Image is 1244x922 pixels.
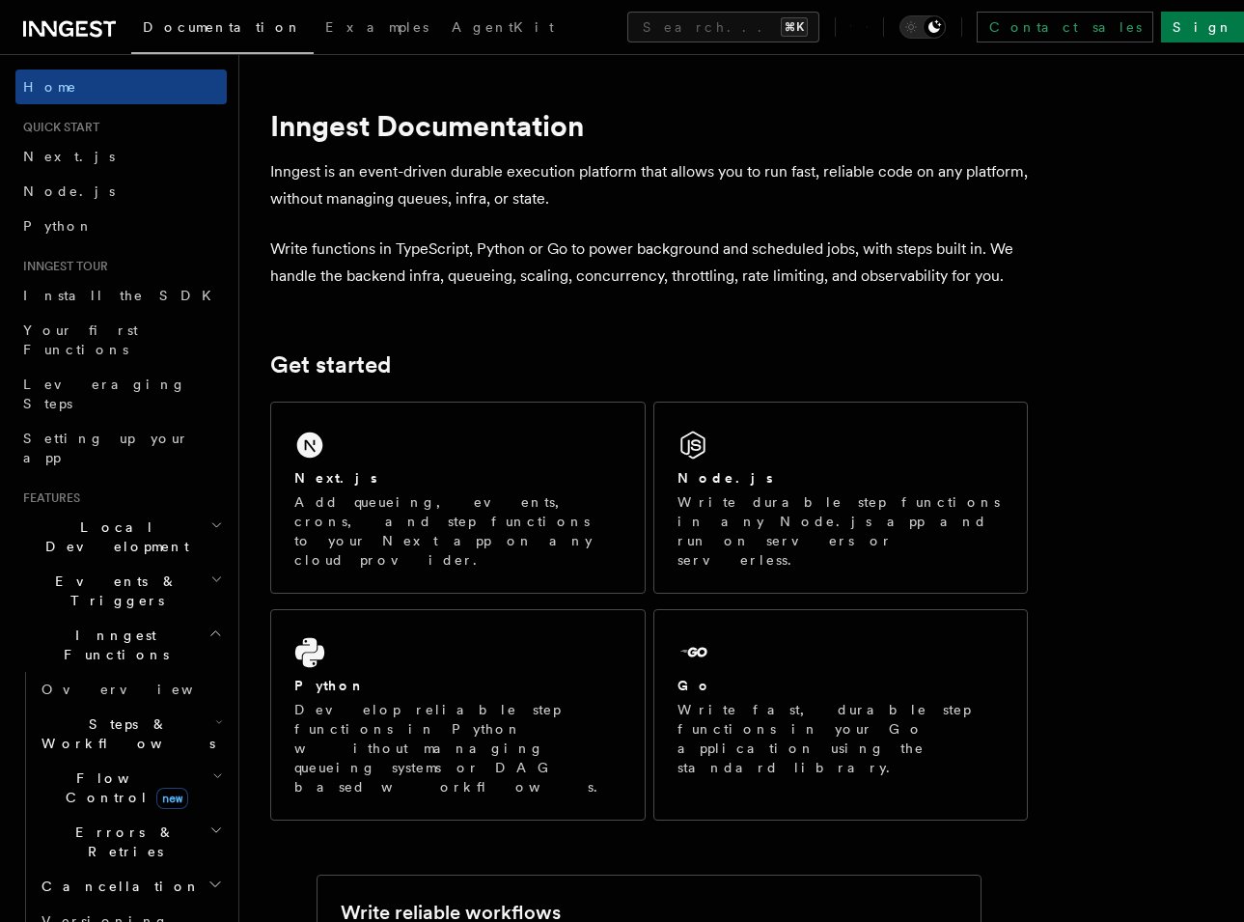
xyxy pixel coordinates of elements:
[23,431,189,465] span: Setting up your app
[34,761,227,815] button: Flow Controlnew
[270,402,646,594] a: Next.jsAdd queueing, events, crons, and step functions to your Next app on any cloud provider.
[34,707,227,761] button: Steps & Workflows
[34,877,201,896] span: Cancellation
[325,19,428,35] span: Examples
[452,19,554,35] span: AgentKit
[15,564,227,618] button: Events & Triggers
[15,139,227,174] a: Next.js
[677,676,712,695] h2: Go
[34,768,212,807] span: Flow Control
[15,120,99,135] span: Quick start
[23,288,223,303] span: Install the SDK
[627,12,819,42] button: Search...⌘K
[314,6,440,52] a: Examples
[23,77,77,97] span: Home
[781,17,808,37] kbd: ⌘K
[677,468,773,488] h2: Node.js
[294,468,377,488] h2: Next.js
[977,12,1153,42] a: Contact sales
[270,158,1028,212] p: Inngest is an event-driven durable execution platform that allows you to run fast, reliable code ...
[294,492,622,570] p: Add queueing, events, crons, and step functions to your Next app on any cloud provider.
[677,700,1005,777] p: Write fast, durable step functions in your Go application using the standard library.
[34,714,215,753] span: Steps & Workflows
[23,377,186,411] span: Leveraging Steps
[23,322,138,357] span: Your first Functions
[899,15,946,39] button: Toggle dark mode
[15,618,227,672] button: Inngest Functions
[34,672,227,707] a: Overview
[270,236,1028,290] p: Write functions in TypeScript, Python or Go to power background and scheduled jobs, with steps bu...
[41,682,240,697] span: Overview
[270,108,1028,143] h1: Inngest Documentation
[131,6,314,54] a: Documentation
[23,183,115,199] span: Node.js
[294,676,366,695] h2: Python
[15,259,108,274] span: Inngest tour
[677,492,1005,570] p: Write durable step functions in any Node.js app and run on servers or serverless.
[23,149,115,164] span: Next.js
[34,815,227,869] button: Errors & Retries
[15,517,210,556] span: Local Development
[143,19,302,35] span: Documentation
[15,626,208,664] span: Inngest Functions
[653,402,1029,594] a: Node.jsWrite durable step functions in any Node.js app and run on servers or serverless.
[15,278,227,313] a: Install the SDK
[23,218,94,234] span: Python
[15,209,227,243] a: Python
[294,700,622,796] p: Develop reliable step functions in Python without managing queueing systems or DAG based workflows.
[15,572,210,610] span: Events & Triggers
[270,609,646,821] a: PythonDevelop reliable step functions in Python without managing queueing systems or DAG based wo...
[15,367,227,421] a: Leveraging Steps
[15,70,227,104] a: Home
[34,823,209,861] span: Errors & Retries
[156,788,188,809] span: new
[653,609,1029,821] a: GoWrite fast, durable step functions in your Go application using the standard library.
[15,313,227,367] a: Your first Functions
[15,421,227,475] a: Setting up your app
[34,869,227,904] button: Cancellation
[440,6,566,52] a: AgentKit
[270,351,391,378] a: Get started
[15,174,227,209] a: Node.js
[15,490,80,506] span: Features
[15,510,227,564] button: Local Development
